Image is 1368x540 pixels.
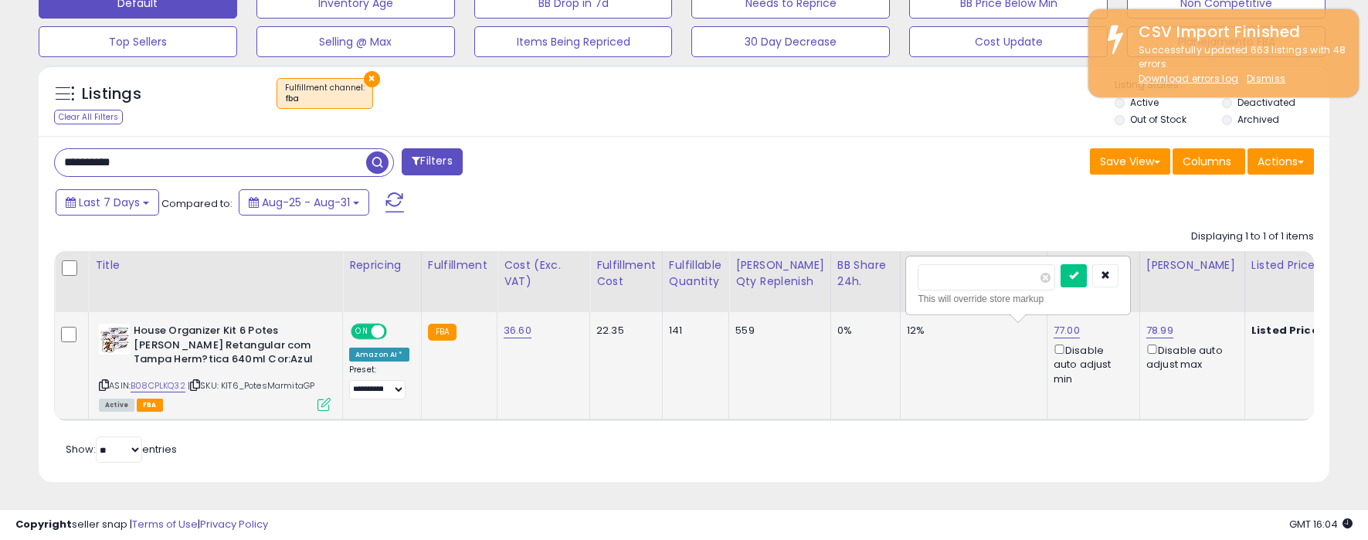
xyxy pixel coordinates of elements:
div: BB Share 24h. [837,257,894,290]
div: Disable auto adjust max [1146,341,1233,372]
button: Top Sellers [39,26,237,57]
div: Min Price [1054,257,1133,273]
span: FBA [137,399,163,412]
img: 51OyqqahbgL._SL40_.jpg [99,324,130,355]
span: Columns [1183,154,1231,169]
label: Out of Stock [1130,113,1186,126]
u: Dismiss [1247,72,1285,85]
span: Aug-25 - Aug-31 [262,195,350,210]
small: FBA [428,324,457,341]
a: Terms of Use [132,517,198,532]
button: Last 7 Days [56,189,159,216]
a: B08CPLKQ32 [131,379,185,392]
button: Actions [1247,148,1314,175]
button: Filters [402,148,462,175]
a: Download errors log [1139,72,1238,85]
button: Save View [1090,148,1170,175]
span: Fulfillment channel : [285,82,365,105]
div: 559 [735,324,819,338]
div: This will override store markup [918,291,1119,307]
span: Last 7 Days [79,195,140,210]
div: Fulfillable Quantity [669,257,722,290]
a: Privacy Policy [200,517,268,532]
div: 141 [669,324,717,338]
button: Columns [1173,148,1245,175]
span: | SKU: KIT6_PotesMarmitaGP [188,379,314,392]
h5: Listings [82,83,141,105]
button: Aug-25 - Aug-31 [239,189,369,216]
div: Clear All Filters [54,110,123,124]
span: OFF [385,325,409,338]
div: seller snap | | [15,518,268,532]
b: House Organizer Kit 6 Potes [PERSON_NAME] Retangular com Tampa Herm?tica 640ml Cor:Azul [134,324,321,371]
a: 77.00 [1054,323,1080,338]
label: Deactivated [1237,96,1295,109]
label: Archived [1237,113,1279,126]
div: Repricing [349,257,415,273]
span: 2025-09-8 16:04 GMT [1289,517,1353,532]
b: Listed Price: [1251,323,1322,338]
div: Displaying 1 to 1 of 1 items [1191,229,1314,244]
div: Disable auto adjust min [1054,341,1128,386]
button: Cost Update [909,26,1108,57]
div: [PERSON_NAME] Qty Replenish [735,257,824,290]
span: All listings currently available for purchase on Amazon [99,399,134,412]
button: 30 Day Decrease [691,26,890,57]
button: Selling @ Max [256,26,455,57]
div: 12% [907,324,1035,338]
div: Fulfillment Cost [596,257,656,290]
a: 36.60 [504,323,531,338]
label: Active [1130,96,1159,109]
span: ON [352,325,372,338]
div: 0% [837,324,888,338]
div: Fulfillment [428,257,491,273]
div: Title [95,257,336,273]
div: Cost (Exc. VAT) [504,257,583,290]
button: × [364,71,380,87]
a: 78.99 [1146,323,1173,338]
span: Show: entries [66,442,177,457]
th: Please note that this number is a calculation based on your required days of coverage and your ve... [729,251,831,312]
div: fba [285,93,365,104]
strong: Copyright [15,517,72,532]
span: Compared to: [161,196,233,211]
div: Preset: [349,365,409,399]
div: Successfully updated 663 listings with 48 errors. [1127,43,1347,87]
div: CSV Import Finished [1127,21,1347,43]
div: Amazon AI * [349,348,409,362]
button: Items Being Repriced [474,26,673,57]
div: [PERSON_NAME] [1146,257,1238,273]
div: ASIN: [99,324,331,409]
div: 22.35 [596,324,650,338]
